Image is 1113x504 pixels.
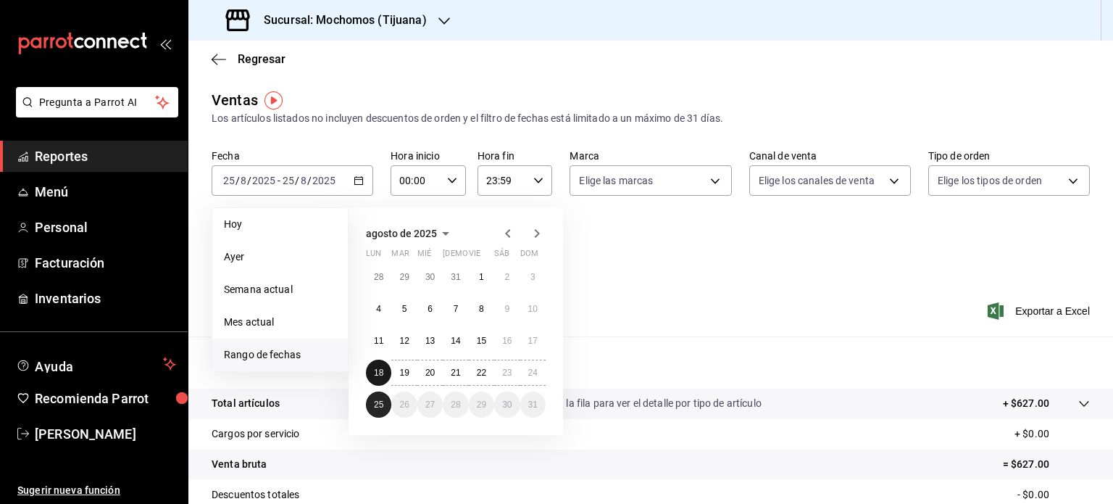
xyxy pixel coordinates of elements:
a: Pregunta a Parrot AI [10,105,178,120]
abbr: 12 de agosto de 2025 [399,336,409,346]
span: Inventarios [35,289,176,308]
input: -- [240,175,247,186]
abbr: 28 de agosto de 2025 [451,400,460,410]
button: 20 de agosto de 2025 [417,360,443,386]
abbr: 2 de agosto de 2025 [504,272,509,282]
button: 21 de agosto de 2025 [443,360,468,386]
p: Da clic en la fila para ver el detalle por tipo de artículo [521,396,762,411]
abbr: 6 de agosto de 2025 [428,304,433,314]
button: 28 de agosto de 2025 [443,392,468,418]
label: Hora fin [478,151,553,161]
abbr: 1 de agosto de 2025 [479,272,484,282]
button: 31 de agosto de 2025 [520,392,546,418]
span: Recomienda Parrot [35,389,176,408]
button: 19 de agosto de 2025 [391,360,417,386]
abbr: 4 de agosto de 2025 [376,304,381,314]
label: Hora inicio [391,151,466,161]
img: Tooltip marker [264,91,283,110]
button: 31 de julio de 2025 [443,264,468,290]
abbr: 30 de julio de 2025 [425,272,435,282]
button: 10 de agosto de 2025 [520,296,546,322]
span: / [295,175,299,186]
abbr: 15 de agosto de 2025 [477,336,486,346]
abbr: viernes [469,249,480,264]
abbr: 3 de agosto de 2025 [530,272,535,282]
span: agosto de 2025 [366,228,437,239]
button: 11 de agosto de 2025 [366,328,391,354]
button: 13 de agosto de 2025 [417,328,443,354]
button: 29 de agosto de 2025 [469,392,494,418]
p: Total artículos [212,396,280,411]
span: Menú [35,182,176,202]
abbr: 7 de agosto de 2025 [454,304,459,314]
span: Elige los tipos de orden [938,173,1042,188]
button: 9 de agosto de 2025 [494,296,520,322]
p: Venta bruta [212,457,267,472]
button: Exportar a Excel [991,302,1090,320]
button: 30 de julio de 2025 [417,264,443,290]
abbr: 26 de agosto de 2025 [399,400,409,410]
span: Facturación [35,253,176,273]
span: / [307,175,312,186]
h3: Sucursal: Mochomos (Tijuana) [252,12,427,29]
button: 12 de agosto de 2025 [391,328,417,354]
abbr: domingo [520,249,538,264]
button: 27 de agosto de 2025 [417,392,443,418]
button: 4 de agosto de 2025 [366,296,391,322]
span: Semana actual [224,282,336,297]
button: 22 de agosto de 2025 [469,360,494,386]
button: agosto de 2025 [366,225,454,242]
label: Tipo de orden [928,151,1090,161]
abbr: 13 de agosto de 2025 [425,336,435,346]
span: Ayuda [35,355,157,373]
span: Rango de fechas [224,347,336,363]
button: Regresar [212,52,285,66]
div: Los artículos listados no incluyen descuentos de orden y el filtro de fechas está limitado a un m... [212,111,1090,126]
abbr: 25 de agosto de 2025 [374,400,383,410]
input: -- [300,175,307,186]
p: Descuentos totales [212,487,299,503]
span: Hoy [224,217,336,232]
abbr: 14 de agosto de 2025 [451,336,460,346]
abbr: 29 de julio de 2025 [399,272,409,282]
abbr: 18 de agosto de 2025 [374,368,383,378]
button: 18 de agosto de 2025 [366,360,391,386]
p: = $627.00 [1003,457,1090,472]
abbr: jueves [443,249,528,264]
abbr: miércoles [417,249,431,264]
input: -- [222,175,235,186]
button: 23 de agosto de 2025 [494,360,520,386]
input: ---- [312,175,336,186]
button: 8 de agosto de 2025 [469,296,494,322]
div: Ventas [212,89,258,111]
input: -- [282,175,295,186]
span: Ayer [224,249,336,265]
button: open_drawer_menu [159,38,171,49]
span: Mes actual [224,315,336,330]
abbr: 11 de agosto de 2025 [374,336,383,346]
button: 6 de agosto de 2025 [417,296,443,322]
button: 24 de agosto de 2025 [520,360,546,386]
span: [PERSON_NAME] [35,424,176,444]
abbr: 16 de agosto de 2025 [502,336,512,346]
p: Resumen [212,354,1090,371]
abbr: lunes [366,249,381,264]
button: 2 de agosto de 2025 [494,264,520,290]
label: Fecha [212,151,373,161]
abbr: 5 de agosto de 2025 [402,304,407,314]
abbr: 9 de agosto de 2025 [504,304,509,314]
abbr: 30 de agosto de 2025 [502,400,512,410]
abbr: 21 de agosto de 2025 [451,368,460,378]
abbr: 29 de agosto de 2025 [477,400,486,410]
span: Personal [35,218,176,237]
button: 1 de agosto de 2025 [469,264,494,290]
button: 16 de agosto de 2025 [494,328,520,354]
button: 25 de agosto de 2025 [366,392,391,418]
button: 28 de julio de 2025 [366,264,391,290]
p: - $0.00 [1017,487,1090,503]
button: 5 de agosto de 2025 [391,296,417,322]
p: + $627.00 [1003,396,1049,411]
button: 26 de agosto de 2025 [391,392,417,418]
abbr: 22 de agosto de 2025 [477,368,486,378]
